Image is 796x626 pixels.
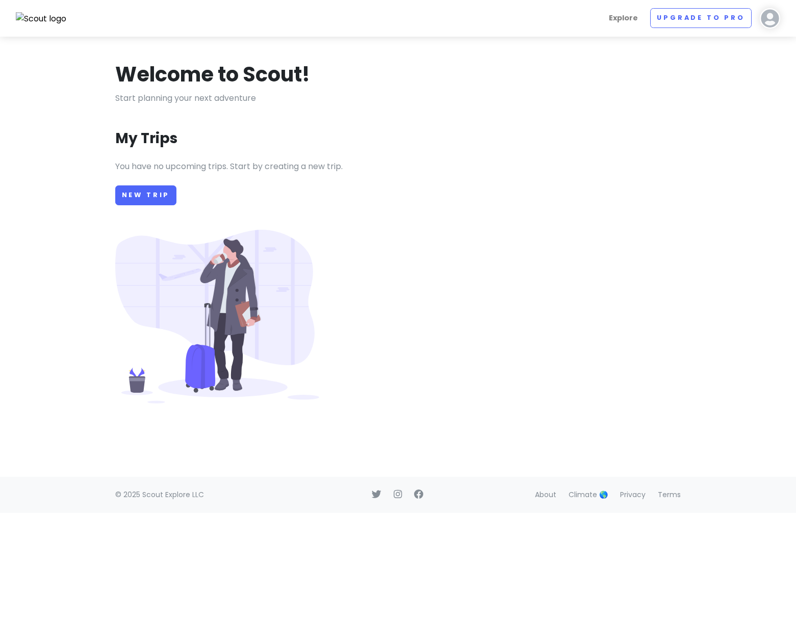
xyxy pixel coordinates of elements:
[115,230,319,403] img: Person with luggage at airport
[620,489,646,500] a: Privacy
[605,8,642,28] a: Explore
[115,61,310,88] h1: Welcome to Scout!
[115,489,204,500] span: © 2025 Scout Explore LLC
[658,489,681,500] a: Terms
[16,12,67,25] img: Scout logo
[115,92,681,105] p: Start planning your next adventure
[650,8,752,28] a: Upgrade to Pro
[535,489,556,500] a: About
[760,8,780,29] img: User profile
[115,129,177,148] h3: My Trips
[115,160,681,173] p: You have no upcoming trips. Start by creating a new trip.
[569,489,608,500] a: Climate 🌎
[115,185,177,205] a: New Trip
